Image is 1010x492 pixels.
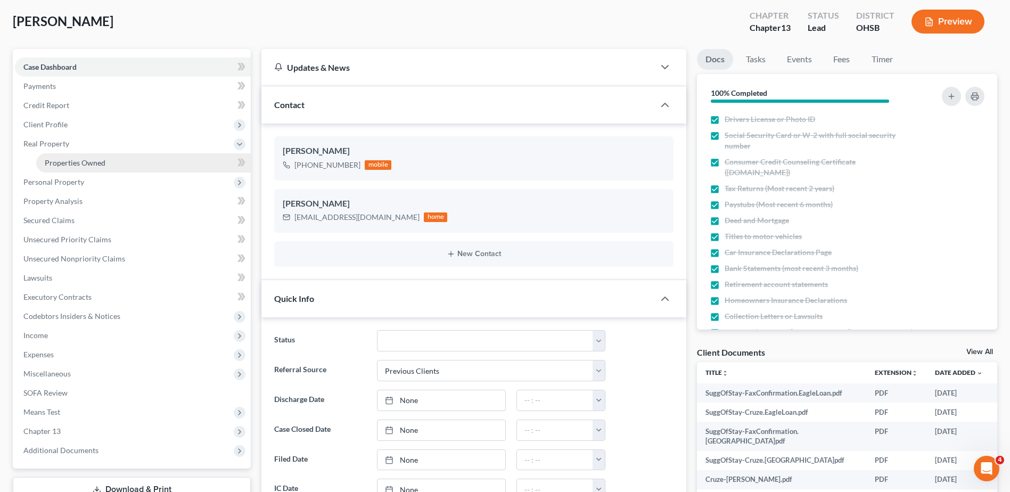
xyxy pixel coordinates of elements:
span: Payments [23,81,56,91]
a: None [377,450,505,470]
span: Client Profile [23,120,68,129]
a: Fees [825,49,859,70]
div: Updates & News [274,62,642,73]
span: Secured Claims [23,216,75,225]
div: Status [808,10,839,22]
td: [DATE] [926,470,991,489]
span: Case Dashboard [23,62,77,71]
span: Car Insurance Declarations Page [725,247,832,258]
td: SuggOfStay-Cruze.[GEOGRAPHIC_DATA]pdf [697,451,866,470]
input: -- : -- [517,420,593,440]
span: 13 [781,22,791,32]
label: Status [269,330,371,351]
td: PDF [866,383,926,403]
a: Lawsuits [15,268,251,288]
a: Case Dashboard [15,58,251,77]
div: [EMAIL_ADDRESS][DOMAIN_NAME] [294,212,420,223]
td: SuggOfStay-Cruze.EagleLoan.pdf [697,403,866,422]
input: -- : -- [517,450,593,470]
span: 4 [996,456,1004,464]
td: PDF [866,403,926,422]
label: Case Closed Date [269,420,371,441]
button: Preview [912,10,984,34]
td: SuggOfStay-FaxConfirmation.EagleLoan.pdf [697,383,866,403]
div: [PHONE_NUMBER] [294,160,360,170]
span: Personal Property [23,177,84,186]
a: Payments [15,77,251,96]
span: Homeowners Insurance Declarations [725,295,847,306]
div: Lead [808,22,839,34]
td: PDF [866,422,926,451]
a: Extensionunfold_more [875,368,918,376]
iframe: Intercom live chat [974,456,999,481]
td: [DATE] [926,383,991,403]
a: Date Added expand_more [935,368,983,376]
div: Chapter [750,10,791,22]
span: Means Test [23,407,60,416]
i: unfold_more [912,370,918,376]
span: Unsecured Priority Claims [23,235,111,244]
span: Credit Report [23,101,69,110]
a: View All [966,348,993,356]
span: Income [23,331,48,340]
span: Quick Info [274,293,314,304]
span: Codebtors Insiders & Notices [23,311,120,321]
span: Deed and Mortgage [725,215,789,226]
td: [DATE] [926,422,991,451]
div: Chapter [750,22,791,34]
span: SOFA Review [23,388,68,397]
i: unfold_more [722,370,728,376]
a: Executory Contracts [15,288,251,307]
a: Property Analysis [15,192,251,211]
span: Unsecured Nonpriority Claims [23,254,125,263]
a: Tasks [737,49,774,70]
i: expand_more [976,370,983,376]
button: New Contact [283,250,665,258]
span: Executory Contracts [23,292,92,301]
td: [DATE] [926,403,991,422]
label: Discharge Date [269,390,371,411]
div: Client Documents [697,347,765,358]
div: mobile [365,160,391,170]
span: Titles to motor vehicles [725,231,802,242]
div: [PERSON_NAME] [283,198,665,210]
span: Collection Letters or Lawsuits [725,311,823,322]
span: Retirement account statements [725,279,828,290]
a: None [377,420,505,440]
a: Credit Report [15,96,251,115]
span: Chapter 13 [23,427,61,436]
span: Tax Returns (Most recent 2 years) [725,183,834,194]
span: Bank Statements (most recent 3 months) [725,263,858,274]
td: [DATE] [926,451,991,470]
span: Lawsuits [23,273,52,282]
a: Timer [863,49,901,70]
span: Real Property [23,139,69,148]
div: [PERSON_NAME] [283,145,665,158]
a: Properties Owned [36,153,251,173]
span: [PERSON_NAME] [13,13,113,29]
span: Miscellaneous [23,369,71,378]
span: Consumer Credit Counseling Certificate ([DOMAIN_NAME]) [725,157,913,178]
a: Unsecured Priority Claims [15,230,251,249]
span: Payment (will bring [PERSON_NAME]'s Check to signing) [725,327,913,338]
span: Property Analysis [23,196,83,206]
a: Secured Claims [15,211,251,230]
span: Paystubs (Most recent 6 months) [725,199,833,210]
td: Cruze-[PERSON_NAME].pdf [697,470,866,489]
a: SOFA Review [15,383,251,403]
input: -- : -- [517,390,593,411]
span: Social Security Card or W-2 with full social security number [725,130,913,151]
div: home [424,212,447,222]
strong: 100% Completed [711,88,767,97]
a: Unsecured Nonpriority Claims [15,249,251,268]
div: District [856,10,894,22]
a: None [377,390,505,411]
div: OHSB [856,22,894,34]
label: Filed Date [269,449,371,471]
td: SuggOfStay-FaxConfirmation.[GEOGRAPHIC_DATA]pdf [697,422,866,451]
a: Docs [697,49,733,70]
span: Drivers License or Photo ID [725,114,815,125]
span: Additional Documents [23,446,98,455]
span: Contact [274,100,305,110]
a: Titleunfold_more [705,368,728,376]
